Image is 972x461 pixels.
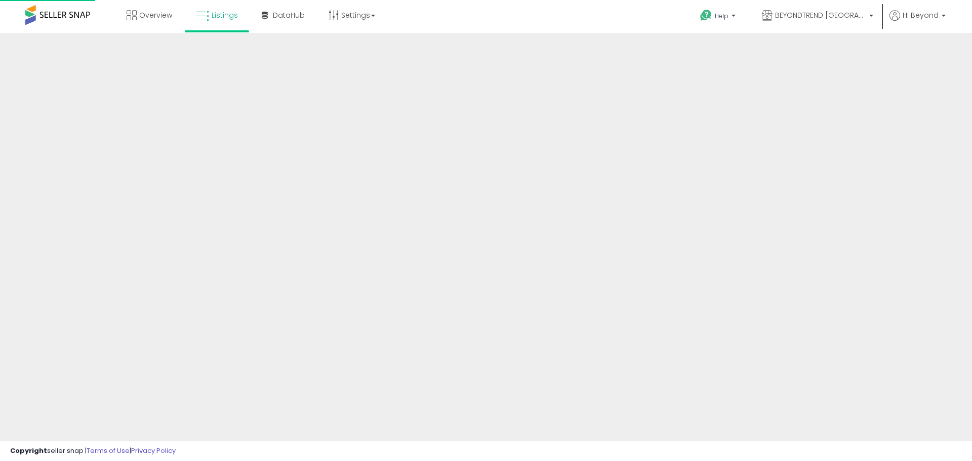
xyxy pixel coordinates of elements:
[775,10,866,20] span: BEYONDTREND [GEOGRAPHIC_DATA]
[139,10,172,20] span: Overview
[131,446,176,455] a: Privacy Policy
[889,10,946,33] a: Hi Beyond
[700,9,712,22] i: Get Help
[87,446,130,455] a: Terms of Use
[10,446,47,455] strong: Copyright
[715,12,728,20] span: Help
[212,10,238,20] span: Listings
[692,2,746,33] a: Help
[903,10,939,20] span: Hi Beyond
[273,10,305,20] span: DataHub
[10,446,176,456] div: seller snap | |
